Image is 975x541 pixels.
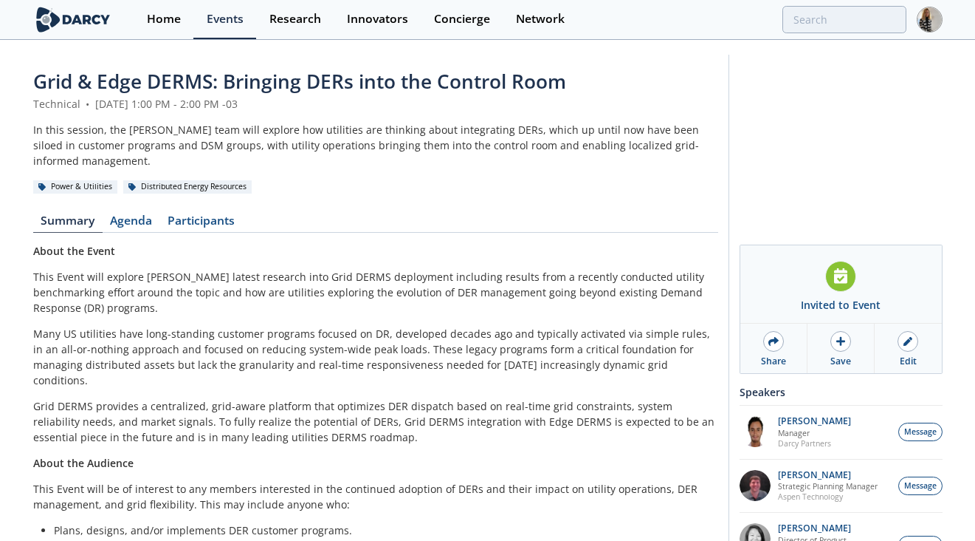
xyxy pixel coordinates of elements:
[33,96,718,112] div: Technical [DATE] 1:00 PM - 2:00 PM -03
[782,6,906,33] input: Advanced Search
[917,7,943,33] img: Profile
[898,423,943,441] button: Message
[33,269,718,316] p: This Event will explore [PERSON_NAME] latest research into Grid DERMS deployment including result...
[103,215,160,233] a: Agenda
[830,355,851,368] div: Save
[516,13,565,25] div: Network
[778,428,851,438] p: Manager
[904,426,937,438] span: Message
[54,523,708,538] li: Plans, designs, and/or implements DER customer programs.
[269,13,321,25] div: Research
[778,481,878,491] p: Strategic Planning Manager
[347,13,408,25] div: Innovators
[33,398,718,445] p: Grid DERMS provides a centralized, grid-aware platform that optimizes DER dispatch based on real-...
[900,355,917,368] div: Edit
[740,470,771,501] img: accc9a8e-a9c1-4d58-ae37-132228efcf55
[33,68,566,95] span: Grid & Edge DERMS: Bringing DERs into the Control Room
[778,523,890,534] p: [PERSON_NAME]
[33,180,118,194] div: Power & Utilities
[778,470,878,480] p: [PERSON_NAME]
[904,480,937,492] span: Message
[434,13,490,25] div: Concierge
[123,180,252,194] div: Distributed Energy Resources
[33,481,718,512] p: This Event will be of interest to any members interested in the continued adoption of DERs and th...
[740,379,943,405] div: Speakers
[778,416,851,426] p: [PERSON_NAME]
[33,326,718,388] p: Many US utilities have long-standing customer programs focused on DR, developed decades ago and t...
[33,122,718,169] div: In this session, the [PERSON_NAME] team will explore how utilities are thinking about integrating...
[33,244,115,258] strong: About the Event
[83,97,92,111] span: •
[761,355,786,368] div: Share
[147,13,181,25] div: Home
[778,438,851,449] p: Darcy Partners
[801,297,881,313] div: Invited to Event
[898,477,943,495] button: Message
[33,215,103,233] a: Summary
[207,13,244,25] div: Events
[875,324,941,373] a: Edit
[160,215,243,233] a: Participants
[740,416,771,447] img: vRBZwDRnSTOrB1qTpmXr
[778,491,878,502] p: Aspen Technology
[33,7,114,33] img: logo-wide.svg
[33,456,134,470] strong: About the Audience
